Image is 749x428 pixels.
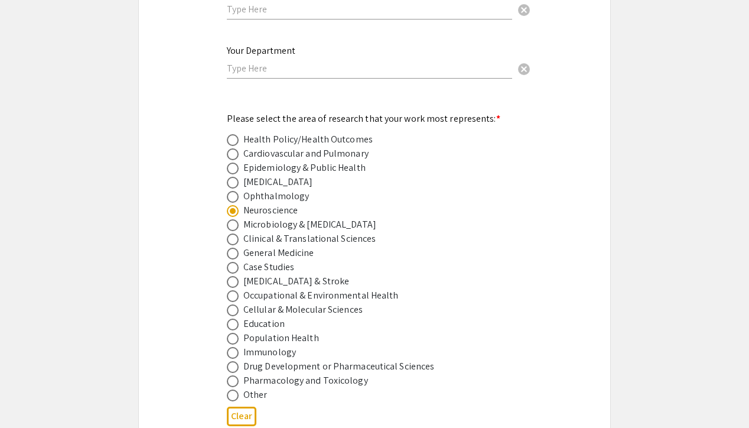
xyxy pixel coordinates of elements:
[227,112,500,125] mat-label: Please select the area of research that your work most represents:
[9,375,50,419] iframe: Chat
[243,232,376,246] div: Clinical & Translational Sciences
[227,407,256,426] button: Clear
[243,374,368,388] div: Pharmacology and Toxicology
[517,3,531,17] span: cancel
[243,359,434,374] div: Drug Development or Pharmaceutical Sciences
[227,3,512,15] input: Type Here
[227,44,295,57] mat-label: Your Department
[243,303,363,317] div: Cellular & Molecular Sciences
[517,62,531,76] span: cancel
[243,175,312,189] div: [MEDICAL_DATA]
[243,274,349,288] div: [MEDICAL_DATA] & Stroke
[243,345,296,359] div: Immunology
[512,57,536,80] button: Clear
[243,246,314,260] div: General Medicine
[243,147,369,161] div: Cardiovascular and Pulmonary
[243,288,399,303] div: Occupational & Environmental Health
[243,203,298,218] div: Neuroscience
[243,388,268,402] div: Other
[243,218,376,232] div: Microbiology & [MEDICAL_DATA]
[227,62,512,74] input: Type Here
[243,132,373,147] div: Health Policy/Health Outcomes
[243,317,285,331] div: Education
[243,331,319,345] div: Population Health
[243,161,366,175] div: Epidemiology & Public Health
[243,260,294,274] div: Case Studies
[243,189,309,203] div: Ophthalmology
